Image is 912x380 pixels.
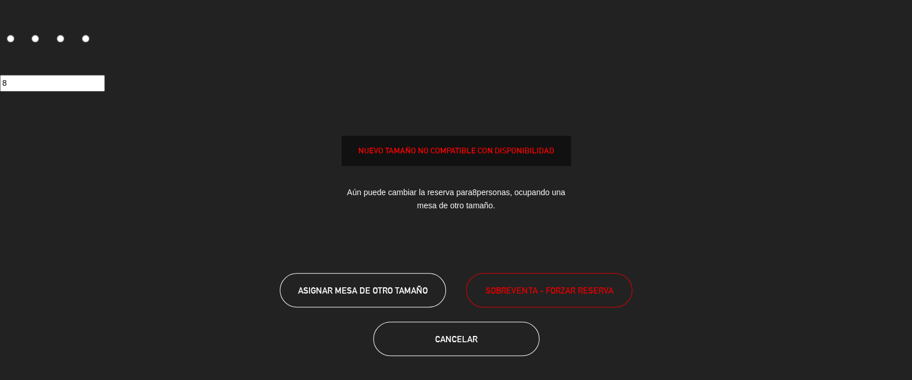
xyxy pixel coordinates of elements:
button: SOBREVENTA - FORZAR RESERVA [466,273,632,307]
button: Cancelar [373,322,539,356]
label: 3 [50,30,76,50]
button: ASIGNAR MESA DE OTRO TAMAÑO [280,273,446,307]
span: Cancelar [435,334,477,344]
label: 4 [75,30,100,50]
div: NUEVO TAMAÑO NO COMPATIBLE CON DISPONIBILIDAD [342,144,570,157]
input: 3 [57,35,64,42]
input: 1 [7,35,14,42]
input: 2 [32,35,39,42]
span: SOBREVENTA - FORZAR RESERVA [486,284,613,297]
div: Aún puede cambiar la reserva para personas, ocupando una mesa de otro tamaño. [342,177,571,221]
input: 4 [82,35,89,42]
span: ASIGNAR MESA DE OTRO TAMAÑO [298,286,428,295]
span: 8 [472,188,477,197]
label: 2 [25,30,50,50]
